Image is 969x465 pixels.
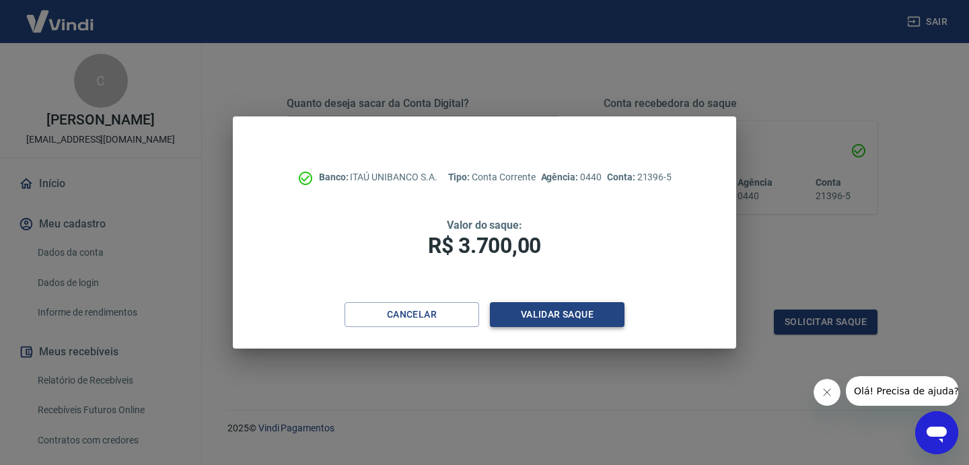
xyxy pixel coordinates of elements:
[428,233,541,258] span: R$ 3.700,00
[319,172,351,182] span: Banco:
[846,376,958,406] iframe: Mensagem da empresa
[915,411,958,454] iframe: Botão para abrir a janela de mensagens
[607,170,672,184] p: 21396-5
[345,302,479,327] button: Cancelar
[447,219,522,231] span: Valor do saque:
[814,379,840,406] iframe: Fechar mensagem
[490,302,624,327] button: Validar saque
[541,170,602,184] p: 0440
[8,9,113,20] span: Olá! Precisa de ajuda?
[541,172,581,182] span: Agência:
[448,172,472,182] span: Tipo:
[448,170,536,184] p: Conta Corrente
[607,172,637,182] span: Conta:
[319,170,437,184] p: ITAÚ UNIBANCO S.A.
